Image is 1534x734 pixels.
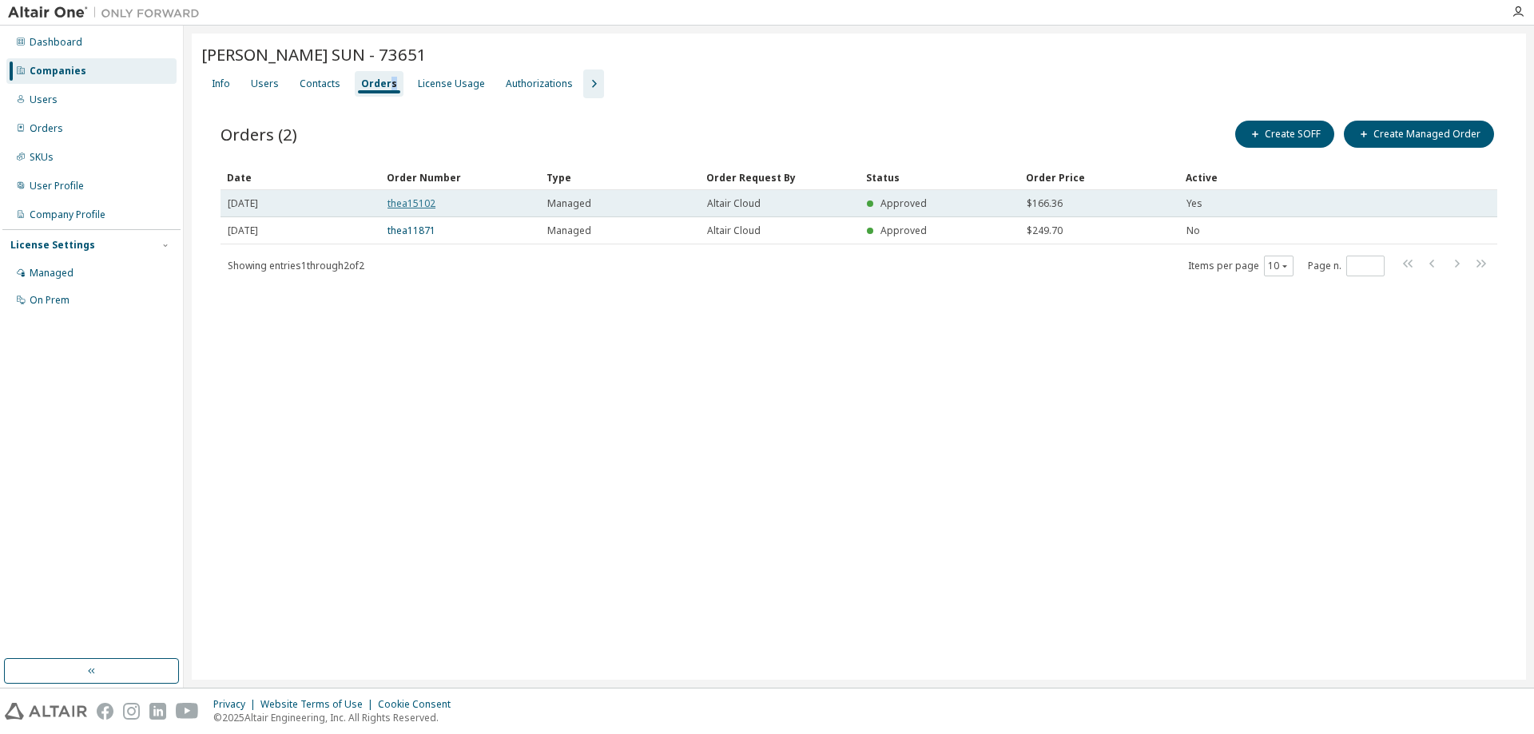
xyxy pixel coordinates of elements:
[212,77,230,90] div: Info
[201,43,427,65] span: [PERSON_NAME] SUN - 73651
[547,224,591,237] span: Managed
[176,703,199,720] img: youtube.svg
[221,123,297,145] span: Orders (2)
[880,196,927,210] span: Approved
[1188,256,1294,276] span: Items per page
[707,224,761,237] span: Altair Cloud
[1027,197,1063,210] span: $166.36
[30,267,74,280] div: Managed
[251,77,279,90] div: Users
[30,208,105,221] div: Company Profile
[30,93,58,106] div: Users
[1344,121,1494,148] button: Create Managed Order
[387,165,534,190] div: Order Number
[213,711,460,724] p: © 2025 Altair Engineering, Inc. All Rights Reserved.
[546,165,693,190] div: Type
[260,698,378,711] div: Website Terms of Use
[97,703,113,720] img: facebook.svg
[30,180,84,192] div: User Profile
[706,165,853,190] div: Order Request By
[1235,121,1334,148] button: Create SOFF
[1186,165,1401,190] div: Active
[30,65,86,77] div: Companies
[227,165,374,190] div: Date
[387,224,435,237] a: thea11871
[149,703,166,720] img: linkedin.svg
[1186,224,1200,237] span: No
[228,259,364,272] span: Showing entries 1 through 2 of 2
[387,196,435,210] a: thea15102
[1186,197,1202,210] span: Yes
[5,703,87,720] img: altair_logo.svg
[547,197,591,210] span: Managed
[30,122,63,135] div: Orders
[1026,165,1173,190] div: Order Price
[1027,224,1063,237] span: $249.70
[30,36,82,49] div: Dashboard
[1308,256,1385,276] span: Page n.
[361,77,397,90] div: Orders
[300,77,340,90] div: Contacts
[213,698,260,711] div: Privacy
[506,77,573,90] div: Authorizations
[123,703,140,720] img: instagram.svg
[880,224,927,237] span: Approved
[378,698,460,711] div: Cookie Consent
[30,151,54,164] div: SKUs
[228,224,258,237] span: [DATE]
[228,197,258,210] span: [DATE]
[10,239,95,252] div: License Settings
[866,165,1013,190] div: Status
[418,77,485,90] div: License Usage
[30,294,70,307] div: On Prem
[8,5,208,21] img: Altair One
[1268,260,1290,272] button: 10
[707,197,761,210] span: Altair Cloud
